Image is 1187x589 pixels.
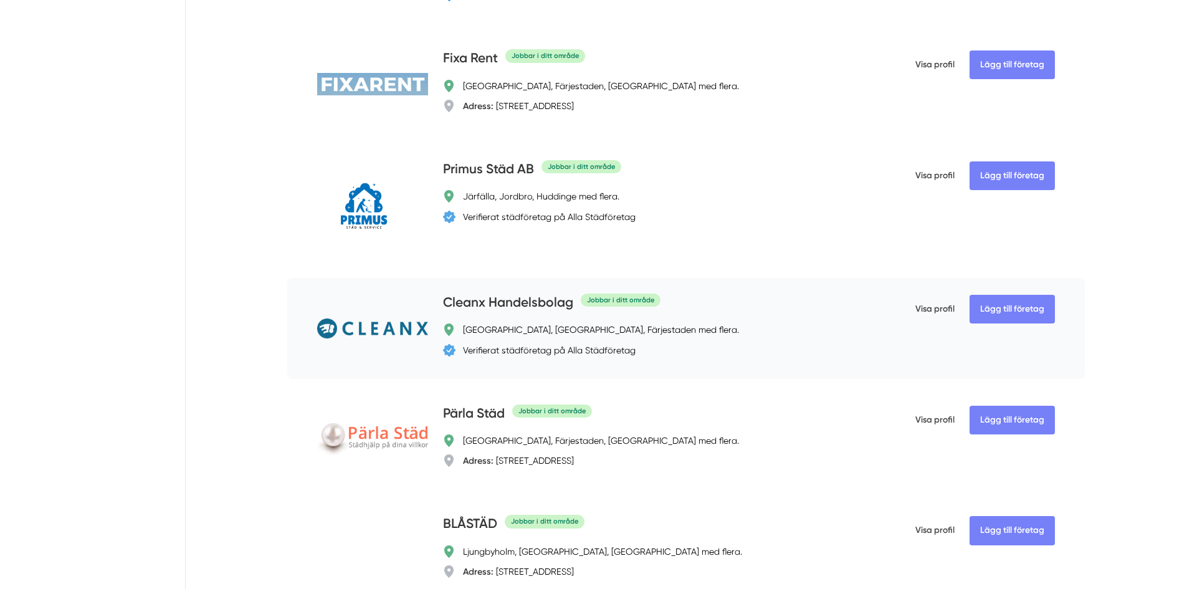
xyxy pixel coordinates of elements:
[463,190,619,203] div: Järfälla, Jordbro, Huddinge med flera.
[463,100,493,112] strong: Adress:
[505,49,585,62] div: Jobbar i ditt område
[970,406,1055,434] : Lägg till företag
[915,293,955,325] span: Visa profil
[463,100,574,112] div: [STREET_ADDRESS]
[970,295,1055,323] : Lägg till företag
[970,50,1055,79] : Lägg till företag
[463,80,739,92] div: [GEOGRAPHIC_DATA], Färjestaden, [GEOGRAPHIC_DATA] med flera.
[463,455,493,466] strong: Adress:
[512,405,592,418] div: Jobbar i ditt område
[443,293,573,314] h4: Cleanx Handelsbolag
[541,160,621,173] div: Jobbar i ditt område
[463,323,739,336] div: [GEOGRAPHIC_DATA], [GEOGRAPHIC_DATA], Färjestaden med flera.
[463,566,493,577] strong: Adress:
[463,344,636,357] div: Verifierat städföretag på Alla Städföretag
[443,49,498,69] h4: Fixa Rent
[317,73,427,96] img: Fixa Rent
[463,454,574,467] div: [STREET_ADDRESS]
[970,161,1055,190] : Lägg till företag
[317,533,427,568] img: BLÅSTÄD
[443,514,497,535] h4: BLÅSTÄD
[915,404,955,436] span: Visa profil
[581,294,660,307] div: Jobbar i ditt område
[915,160,955,192] span: Visa profil
[463,565,574,578] div: [STREET_ADDRESS]
[317,423,427,456] img: Pärla Städ
[463,434,739,447] div: [GEOGRAPHIC_DATA], Färjestaden, [GEOGRAPHIC_DATA] med flera.
[463,545,742,558] div: Ljungbyholm, [GEOGRAPHIC_DATA], [GEOGRAPHIC_DATA] med flera.
[443,404,505,424] h4: Pärla Städ
[317,160,411,253] img: Primus Städ AB
[463,211,636,223] div: Verifierat städföretag på Alla Städföretag
[317,318,427,338] img: Cleanx Handelsbolag
[505,515,584,528] div: Jobbar i ditt område
[915,514,955,547] span: Visa profil
[970,516,1055,545] : Lägg till företag
[443,160,534,180] h4: Primus Städ AB
[915,49,955,81] span: Visa profil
